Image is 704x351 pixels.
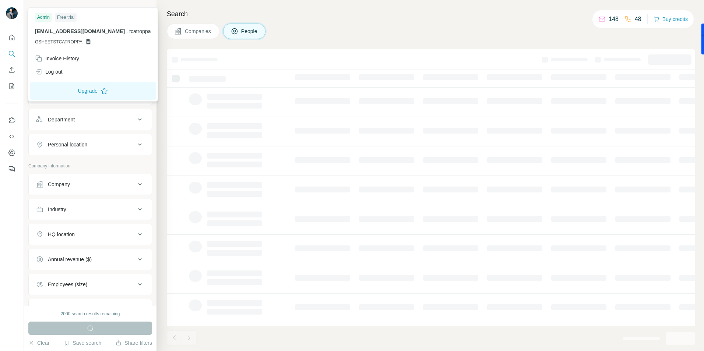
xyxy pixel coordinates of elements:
button: Hide [128,4,156,15]
button: Annual revenue ($) [29,251,152,268]
div: Industry [48,206,66,213]
div: Company [48,181,70,188]
span: Companies [185,28,212,35]
span: People [241,28,258,35]
button: Use Surfe API [6,130,18,143]
div: Invoice History [35,55,79,62]
button: Personal location [29,136,152,153]
span: GSHEETSTCATROPPA [35,39,82,45]
button: Use Surfe on LinkedIn [6,114,18,127]
button: Company [29,175,152,193]
p: 48 [635,15,641,24]
p: 148 [609,15,619,24]
span: tcatroppa [129,28,151,34]
button: Employees (size) [29,276,152,293]
div: Department [48,116,75,123]
button: Share filters [116,339,152,347]
div: Admin [35,13,52,22]
span: [EMAIL_ADDRESS][DOMAIN_NAME] [35,28,125,34]
div: Personal location [48,141,87,148]
button: Dashboard [6,146,18,159]
div: HQ location [48,231,75,238]
button: Upgrade [30,82,156,100]
div: New search [28,7,52,13]
button: Clear [28,339,49,347]
img: Avatar [6,7,18,19]
h4: Search [167,9,695,19]
button: Industry [29,201,152,218]
button: HQ location [29,226,152,243]
button: Buy credits [654,14,688,24]
div: Employees (size) [48,281,87,288]
button: Technologies [29,301,152,318]
button: Quick start [6,31,18,44]
button: Feedback [6,162,18,175]
div: Free trial [55,13,77,22]
div: 2000 search results remaining [61,311,120,317]
button: My lists [6,79,18,93]
div: Annual revenue ($) [48,256,92,263]
span: . [126,28,128,34]
div: Log out [35,68,63,75]
p: Company information [28,163,152,169]
button: Department [29,111,152,128]
button: Enrich CSV [6,63,18,77]
button: Save search [64,339,101,347]
button: Search [6,47,18,60]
